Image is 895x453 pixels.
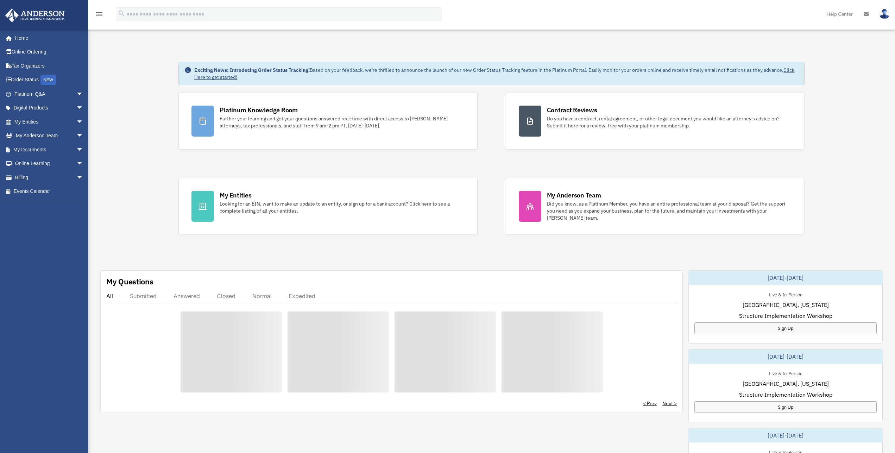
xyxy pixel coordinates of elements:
a: Sign Up [694,322,877,334]
div: Closed [217,292,235,300]
a: Order StatusNEW [5,73,94,87]
div: Live & In-Person [763,369,808,377]
a: My Documentsarrow_drop_down [5,143,94,157]
div: Do you have a contract, rental agreement, or other legal document you would like an attorney's ad... [547,115,792,129]
span: arrow_drop_down [76,170,90,185]
div: Live & In-Person [763,290,808,298]
img: Anderson Advisors Platinum Portal [3,8,67,22]
div: My Anderson Team [547,191,601,200]
div: [DATE]-[DATE] [689,271,882,285]
div: Expedited [289,292,315,300]
span: arrow_drop_down [76,157,90,171]
a: Digital Productsarrow_drop_down [5,101,94,115]
a: My Anderson Team Did you know, as a Platinum Member, you have an entire professional team at your... [506,178,805,235]
a: Click Here to get started! [194,67,794,80]
div: Based on your feedback, we're thrilled to announce the launch of our new Order Status Tracking fe... [194,67,798,81]
div: Submitted [130,292,157,300]
a: menu [95,12,103,18]
a: Platinum Knowledge Room Further your learning and get your questions answered real-time with dire... [178,93,477,150]
span: Structure Implementation Workshop [739,312,832,320]
span: [GEOGRAPHIC_DATA], [US_STATE] [743,301,829,309]
div: Looking for an EIN, want to make an update to an entity, or sign up for a bank account? Click her... [220,200,464,214]
div: My Entities [220,191,251,200]
span: arrow_drop_down [76,115,90,129]
span: Structure Implementation Workshop [739,390,832,399]
a: Contract Reviews Do you have a contract, rental agreement, or other legal document you would like... [506,93,805,150]
a: Online Learningarrow_drop_down [5,157,94,171]
div: Normal [252,292,272,300]
div: Contract Reviews [547,106,597,114]
a: My Entitiesarrow_drop_down [5,115,94,129]
a: Events Calendar [5,184,94,199]
span: [GEOGRAPHIC_DATA], [US_STATE] [743,379,829,388]
span: arrow_drop_down [76,87,90,101]
div: [DATE]-[DATE] [689,428,882,442]
a: Tax Organizers [5,59,94,73]
a: My Anderson Teamarrow_drop_down [5,129,94,143]
a: < Prev [643,400,657,407]
span: arrow_drop_down [76,101,90,115]
a: My Entities Looking for an EIN, want to make an update to an entity, or sign up for a bank accoun... [178,178,477,235]
a: Online Ordering [5,45,94,59]
div: Further your learning and get your questions answered real-time with direct access to [PERSON_NAM... [220,115,464,129]
a: Billingarrow_drop_down [5,170,94,184]
i: menu [95,10,103,18]
a: Sign Up [694,401,877,413]
a: Home [5,31,90,45]
a: Platinum Q&Aarrow_drop_down [5,87,94,101]
div: All [106,292,113,300]
span: arrow_drop_down [76,129,90,143]
div: [DATE]-[DATE] [689,350,882,364]
i: search [118,10,125,17]
div: Platinum Knowledge Room [220,106,298,114]
img: User Pic [879,9,890,19]
span: arrow_drop_down [76,143,90,157]
strong: Exciting News: Introducing Order Status Tracking! [194,67,310,73]
div: Answered [174,292,200,300]
div: Did you know, as a Platinum Member, you have an entire professional team at your disposal? Get th... [547,200,792,221]
div: My Questions [106,276,153,287]
a: Next > [662,400,677,407]
div: NEW [40,75,56,85]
